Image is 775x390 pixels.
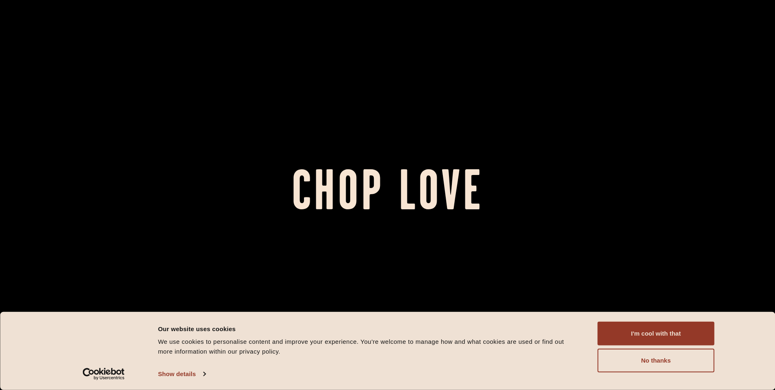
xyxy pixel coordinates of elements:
[598,322,715,345] button: I'm cool with that
[158,337,579,356] div: We use cookies to personalise content and improve your experience. You're welcome to manage how a...
[598,349,715,372] button: No thanks
[158,368,205,380] a: Show details
[158,324,579,334] div: Our website uses cookies
[68,368,139,380] a: Usercentrics Cookiebot - opens in a new window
